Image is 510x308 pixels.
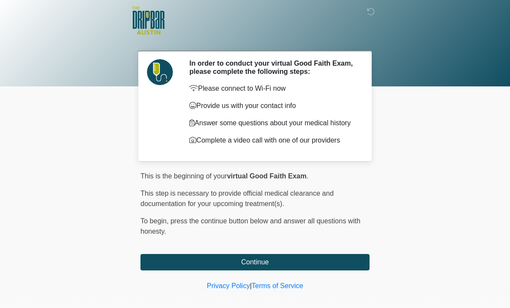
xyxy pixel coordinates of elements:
a: | [250,282,252,289]
p: Answer some questions about your medical history [189,118,357,128]
span: . [306,172,308,180]
strong: virtual Good Faith Exam [227,172,306,180]
span: press the continue button below and answer all questions with honesty. [140,217,360,235]
p: Please connect to Wi-Fi now [189,83,357,94]
h2: In order to conduct your virtual Good Faith Exam, please complete the following steps: [189,59,357,76]
span: This step is necessary to provide official medical clearance and documentation for your upcoming ... [140,190,334,207]
p: Provide us with your contact info [189,101,357,111]
img: The DRIPBaR - Austin The Domain Logo [132,6,165,35]
p: Complete a video call with one of our providers [189,135,357,146]
button: Continue [140,254,370,270]
img: Agent Avatar [147,59,173,85]
span: To begin, [140,217,170,225]
a: Terms of Service [252,282,303,289]
a: Privacy Policy [207,282,250,289]
span: This is the beginning of your [140,172,227,180]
